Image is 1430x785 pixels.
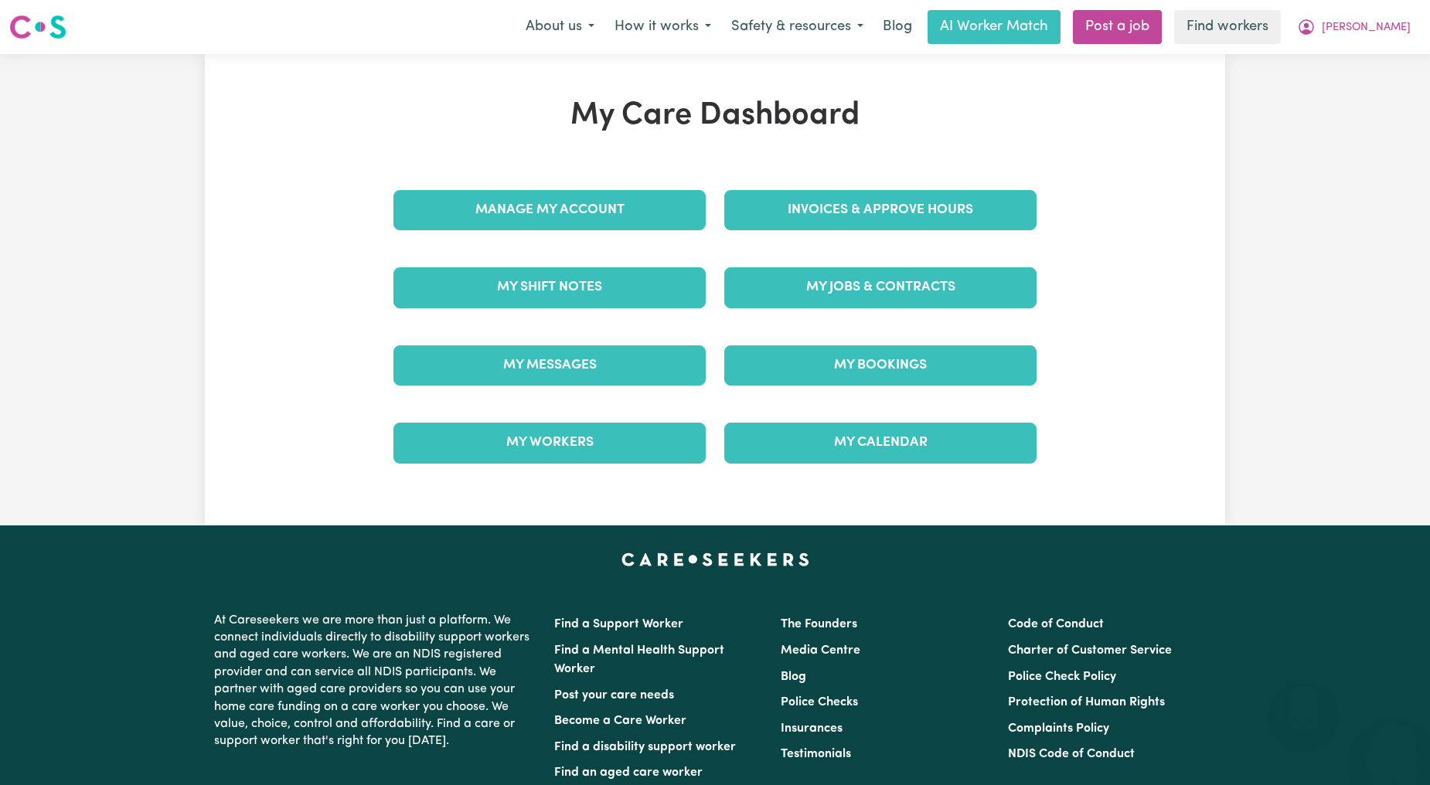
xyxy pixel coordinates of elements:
a: Post a job [1073,10,1162,44]
a: NDIS Code of Conduct [1008,748,1135,760]
h1: My Care Dashboard [384,97,1046,134]
a: Careseekers home page [621,553,809,566]
a: Invoices & Approve Hours [724,190,1037,230]
a: Find workers [1174,10,1281,44]
a: AI Worker Match [928,10,1061,44]
a: My Bookings [724,345,1037,386]
span: [PERSON_NAME] [1322,19,1411,36]
button: About us [516,11,604,43]
button: How it works [604,11,721,43]
a: Charter of Customer Service [1008,644,1172,657]
button: Safety & resources [721,11,873,43]
p: At Careseekers we are more than just a platform. We connect individuals directly to disability su... [214,606,536,756]
a: Police Checks [781,696,858,709]
a: Complaints Policy [1008,722,1109,735]
a: Find a Mental Health Support Worker [554,644,724,675]
a: The Founders [781,618,857,630]
img: Careseekers logo [9,13,66,41]
a: Post your care needs [554,689,674,702]
a: Careseekers logo [9,9,66,45]
a: Become a Care Worker [554,715,686,727]
button: My Account [1287,11,1421,43]
a: My Calendar [724,423,1037,463]
a: Find a Support Worker [554,618,683,630]
iframe: Close message [1288,686,1319,717]
iframe: Button to launch messaging window [1368,723,1418,773]
a: Testimonials [781,748,851,760]
a: My Messages [393,345,706,386]
a: Blog [781,671,806,683]
a: Protection of Human Rights [1008,696,1165,709]
a: Media Centre [781,644,860,657]
a: Manage My Account [393,190,706,230]
a: Find an aged care worker [554,766,703,779]
a: Find a disability support worker [554,741,736,753]
a: My Workers [393,423,706,463]
a: Code of Conduct [1008,618,1104,630]
a: Blog [873,10,921,44]
a: My Jobs & Contracts [724,267,1037,308]
a: My Shift Notes [393,267,706,308]
a: Insurances [781,722,843,735]
a: Police Check Policy [1008,671,1116,683]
